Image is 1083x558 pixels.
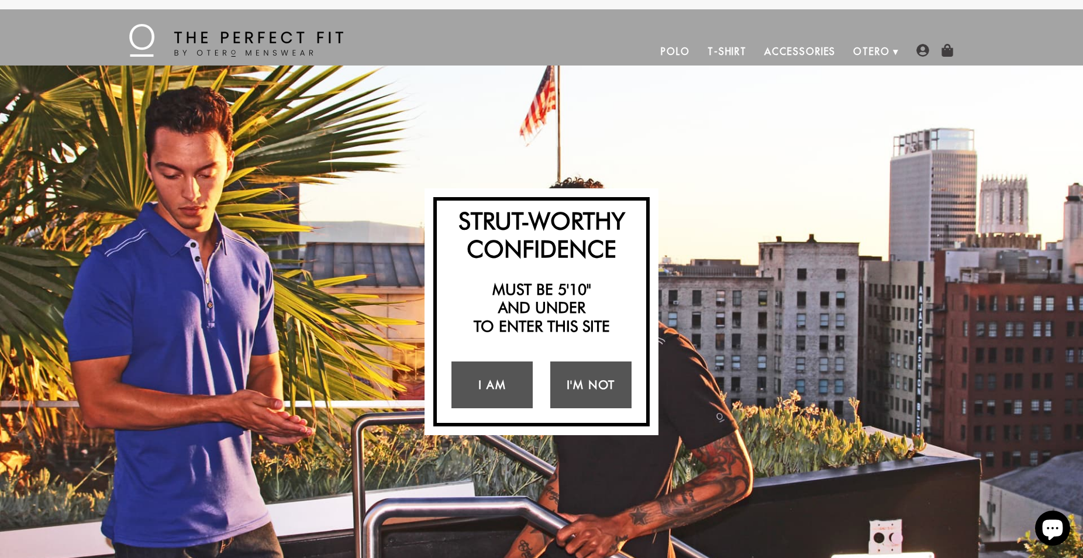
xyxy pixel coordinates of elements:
inbox-online-store-chat: Shopify online store chat [1032,511,1074,549]
h2: Must be 5'10" and under to enter this site [443,280,640,335]
img: shopping-bag-icon.png [941,44,954,57]
a: T-Shirt [699,37,756,66]
a: I Am [451,361,533,408]
img: user-account-icon.png [916,44,929,57]
a: Polo [652,37,699,66]
a: I'm Not [550,361,632,408]
a: Accessories [756,37,844,66]
a: Otero [844,37,899,66]
h2: Strut-Worthy Confidence [443,206,640,263]
img: The Perfect Fit - by Otero Menswear - Logo [129,24,343,57]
